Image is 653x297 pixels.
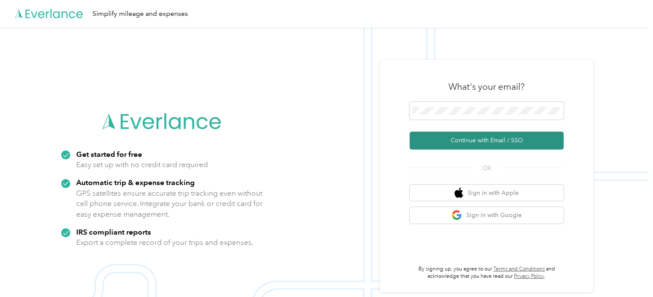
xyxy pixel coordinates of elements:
[472,164,502,173] span: OR
[410,185,564,201] button: apple logoSign in with Apple
[76,227,151,236] strong: IRS compliant reports
[451,210,462,221] img: google logo
[410,207,564,223] button: google logoSign in with Google
[454,188,463,198] img: apple logo
[493,266,545,272] a: Terms and Conditions
[410,265,564,280] p: By signing up, you agree to our and acknowledge that you have read our .
[76,150,142,159] strong: Get started for free
[76,237,253,248] p: Export a complete record of your trips and expenses.
[76,188,263,220] p: GPS satellites ensure accurate trip tracking even without cell phone service. Integrate your bank...
[92,9,188,19] div: Simplify mileage and expenses
[76,159,208,170] p: Easy set up with no credit card required
[410,132,564,150] button: Continue with Email / SSO
[76,178,195,187] strong: Automatic trip & expense tracking
[514,273,544,279] a: Privacy Policy
[448,81,525,93] h3: What's your email?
